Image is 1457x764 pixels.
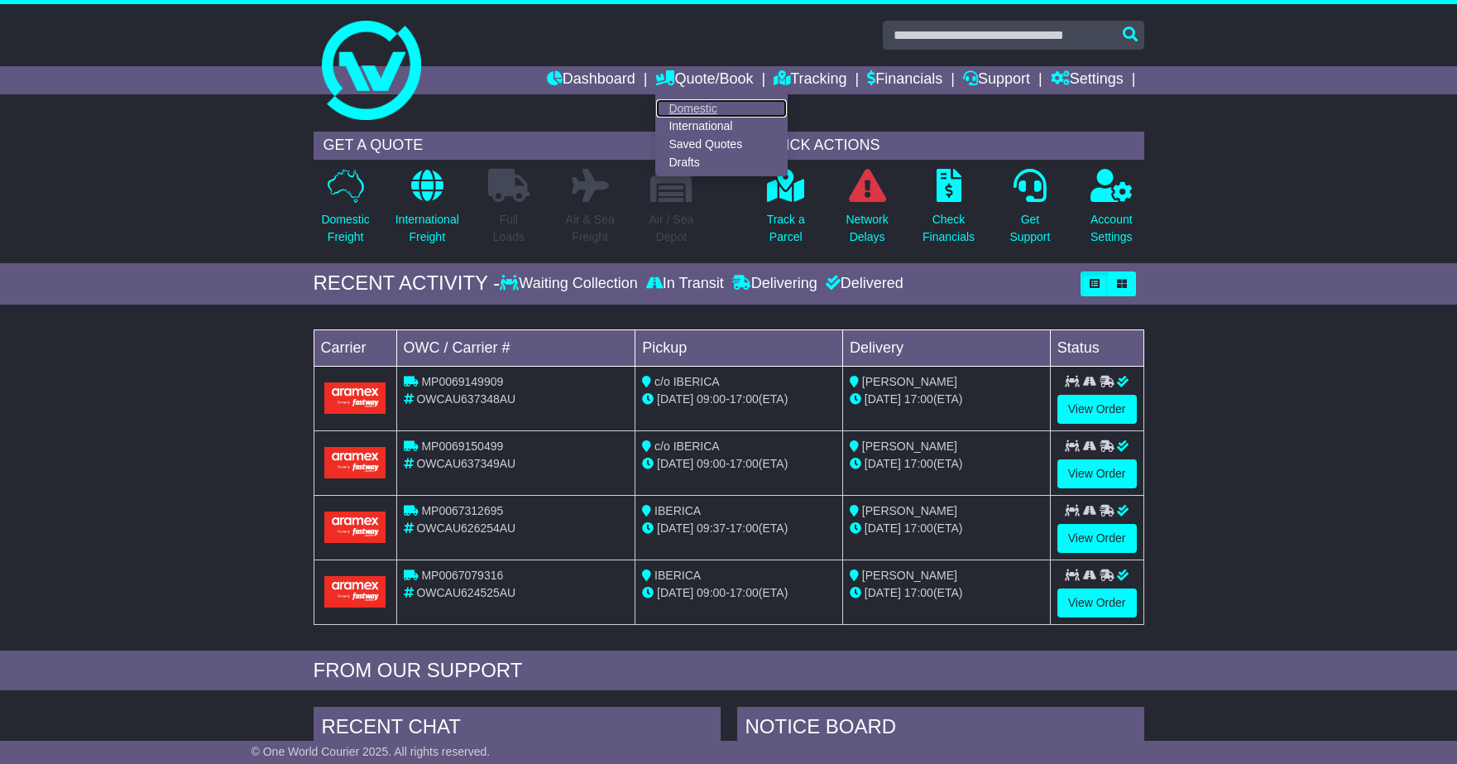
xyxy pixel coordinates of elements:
[642,455,836,473] div: - (ETA)
[846,211,888,246] p: Network Delays
[865,392,901,406] span: [DATE]
[865,586,901,599] span: [DATE]
[314,659,1144,683] div: FROM OUR SUPPORT
[862,440,957,453] span: [PERSON_NAME]
[904,521,933,535] span: 17:00
[774,66,846,94] a: Tracking
[754,132,1144,160] div: QUICK ACTIONS
[320,168,370,255] a: DomesticFreight
[697,521,726,535] span: 09:37
[314,271,501,296] div: RECENT ACTIVITY -
[396,329,635,366] td: OWC / Carrier #
[395,168,460,255] a: InternationalFreight
[1090,211,1133,246] p: Account Settings
[1009,211,1050,246] p: Get Support
[314,132,704,160] div: GET A QUOTE
[767,211,805,246] p: Track a Parcel
[416,521,515,535] span: OWCAU626254AU
[416,392,515,406] span: OWCAU637348AU
[488,211,530,246] p: Full Loads
[656,153,787,171] a: Drafts
[649,211,694,246] p: Air / Sea Depot
[654,375,720,388] span: c/o IBERICA
[1057,524,1137,553] a: View Order
[850,584,1043,602] div: (ETA)
[421,375,503,388] span: MP0069149909
[1050,329,1143,366] td: Status
[1057,459,1137,488] a: View Order
[865,457,901,470] span: [DATE]
[657,586,693,599] span: [DATE]
[324,382,386,413] img: Aramex.png
[314,329,396,366] td: Carrier
[850,455,1043,473] div: (ETA)
[654,504,701,517] span: IBERICA
[850,520,1043,537] div: (ETA)
[862,504,957,517] span: [PERSON_NAME]
[845,168,889,255] a: NetworkDelays
[635,329,843,366] td: Pickup
[963,66,1030,94] a: Support
[321,211,369,246] p: Domestic Freight
[642,520,836,537] div: - (ETA)
[500,275,641,293] div: Waiting Collection
[766,168,806,255] a: Track aParcel
[547,66,635,94] a: Dashboard
[324,512,386,542] img: Aramex.png
[862,569,957,582] span: [PERSON_NAME]
[252,745,491,758] span: © One World Courier 2025. All rights reserved.
[421,504,503,517] span: MP0067312695
[654,440,720,453] span: c/o IBERICA
[850,391,1043,408] div: (ETA)
[923,211,975,246] p: Check Financials
[314,707,721,752] div: RECENT CHAT
[697,586,726,599] span: 09:00
[867,66,942,94] a: Financials
[730,457,759,470] span: 17:00
[416,586,515,599] span: OWCAU624525AU
[904,392,933,406] span: 17:00
[566,211,615,246] p: Air & Sea Freight
[697,457,726,470] span: 09:00
[730,586,759,599] span: 17:00
[1090,168,1133,255] a: AccountSettings
[1009,168,1051,255] a: GetSupport
[657,521,693,535] span: [DATE]
[862,375,957,388] span: [PERSON_NAME]
[642,584,836,602] div: - (ETA)
[657,392,693,406] span: [DATE]
[697,392,726,406] span: 09:00
[1051,66,1124,94] a: Settings
[737,707,1144,752] div: NOTICE BOARD
[922,168,975,255] a: CheckFinancials
[656,99,787,118] a: Domestic
[642,391,836,408] div: - (ETA)
[1057,589,1137,617] a: View Order
[1057,395,1137,424] a: View Order
[324,576,386,607] img: Aramex.png
[395,211,459,246] p: International Freight
[657,457,693,470] span: [DATE]
[324,447,386,478] img: Aramex.png
[865,521,901,535] span: [DATE]
[654,569,701,582] span: IBERICA
[421,569,503,582] span: MP0067079316
[822,275,903,293] div: Delivered
[728,275,822,293] div: Delivering
[656,136,787,154] a: Saved Quotes
[904,586,933,599] span: 17:00
[655,94,788,176] div: Quote/Book
[656,118,787,136] a: International
[642,275,728,293] div: In Transit
[655,66,753,94] a: Quote/Book
[421,440,503,453] span: MP0069150499
[842,329,1050,366] td: Delivery
[416,457,515,470] span: OWCAU637349AU
[904,457,933,470] span: 17:00
[730,521,759,535] span: 17:00
[730,392,759,406] span: 17:00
